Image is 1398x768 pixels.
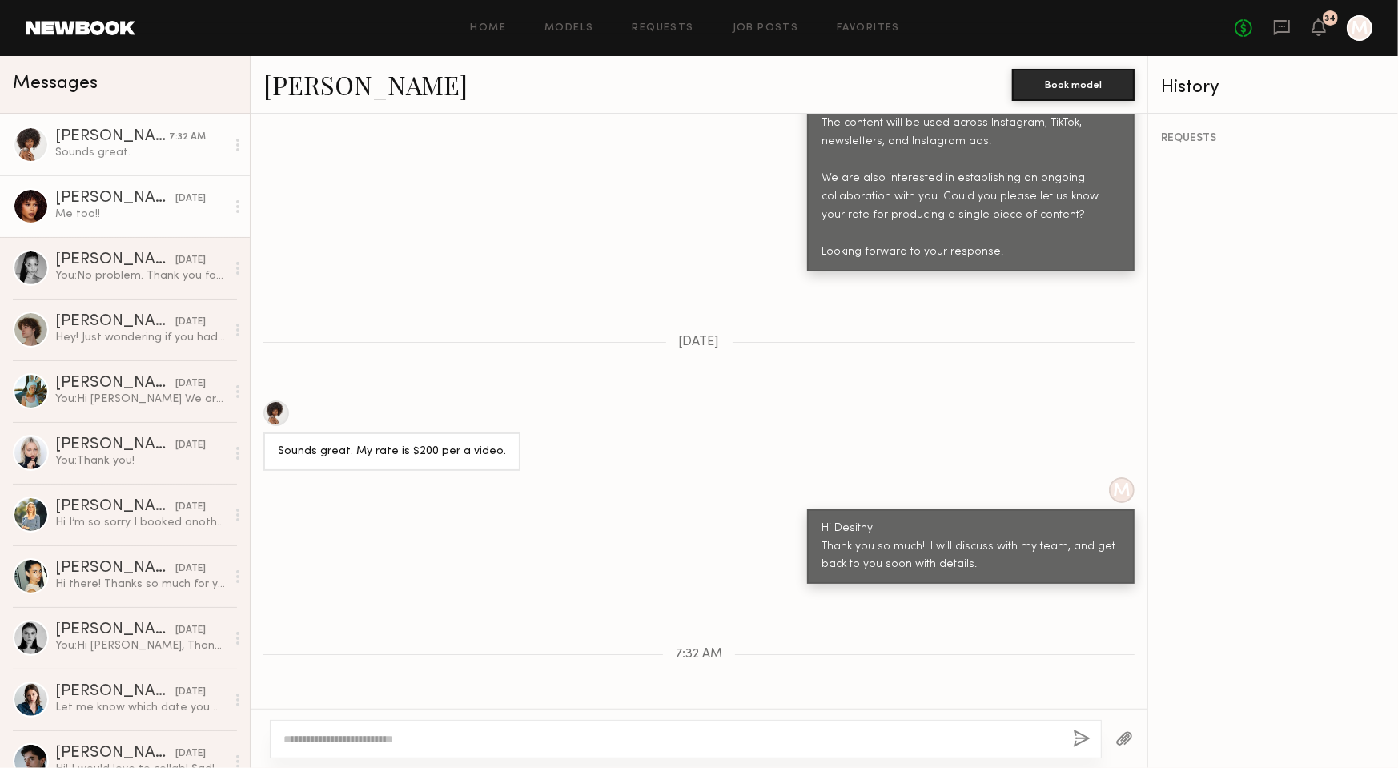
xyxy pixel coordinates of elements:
[822,520,1120,575] div: Hi Desitny Thank you so much!! I will discuss with my team, and get back to you soon with details.
[55,330,226,345] div: Hey! Just wondering if you had any updates on the shoot [DATE]
[55,191,175,207] div: [PERSON_NAME]
[55,268,226,283] div: You: No problem. Thank you for quick response. Hope we can work together on next project!
[676,648,722,661] span: 7:32 AM
[175,438,206,453] div: [DATE]
[278,443,506,461] div: Sounds great. My rate is $200 per a video.
[55,515,226,530] div: Hi I’m so sorry I booked another job that is paying more that I have to take, I won’t be able to ...
[1325,14,1336,23] div: 34
[55,145,226,160] div: Sounds great.
[55,622,175,638] div: [PERSON_NAME]
[175,623,206,638] div: [DATE]
[55,392,226,407] div: You: Hi [PERSON_NAME] We are from GELATO PIQUE. We would like to work with you for our next photo...
[822,59,1120,261] div: Yay, Thank you for your response. We would love to create content featuring unboxing videos or sh...
[679,336,720,349] span: [DATE]
[175,191,206,207] div: [DATE]
[55,561,175,577] div: [PERSON_NAME]
[837,23,900,34] a: Favorites
[471,23,507,34] a: Home
[55,638,226,653] div: You: Hi [PERSON_NAME], Thank you for replying back to us, after 6pm is quite late for us, because...
[55,252,175,268] div: [PERSON_NAME]
[175,253,206,268] div: [DATE]
[733,23,799,34] a: Job Posts
[169,130,206,145] div: 7:32 AM
[175,561,206,577] div: [DATE]
[175,685,206,700] div: [DATE]
[55,499,175,515] div: [PERSON_NAME]
[1012,77,1135,90] a: Book model
[175,376,206,392] div: [DATE]
[55,129,169,145] div: [PERSON_NAME]
[55,376,175,392] div: [PERSON_NAME]
[55,577,226,592] div: Hi there! Thanks so much for your note. I may be available on the 23rd - just had a couple quick ...
[55,437,175,453] div: [PERSON_NAME]
[1161,133,1385,144] div: REQUESTS
[55,684,175,700] div: [PERSON_NAME]
[1161,78,1385,97] div: History
[55,700,226,715] div: Let me know which date you prefer
[13,74,98,93] span: Messages
[544,23,593,34] a: Models
[1347,15,1372,41] a: M
[263,67,468,102] a: [PERSON_NAME]
[55,207,226,222] div: Me too!!
[175,315,206,330] div: [DATE]
[55,453,226,468] div: You: Thank you!
[55,746,175,762] div: [PERSON_NAME]
[55,314,175,330] div: [PERSON_NAME]
[175,500,206,515] div: [DATE]
[633,23,694,34] a: Requests
[1012,69,1135,101] button: Book model
[175,746,206,762] div: [DATE]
